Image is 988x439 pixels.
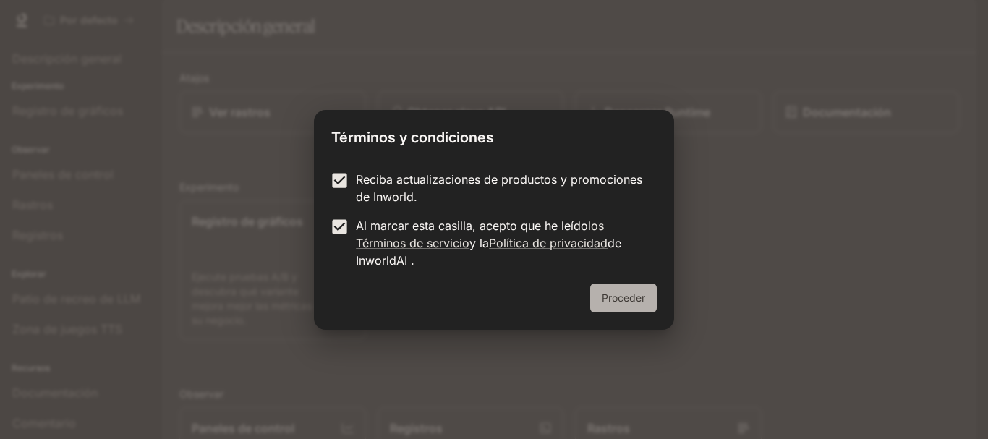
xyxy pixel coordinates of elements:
font: de InworldAI . [356,236,621,268]
font: Proceder [602,291,645,304]
font: Reciba actualizaciones de productos y promociones de Inworld. [356,172,642,204]
font: Al marcar esta casilla, acepto que he leído [356,218,588,233]
a: los Términos de servicio [356,218,604,250]
a: Política de privacidad [489,236,608,250]
font: y la [469,236,489,250]
font: Términos y condiciones [331,129,494,146]
button: Proceder [590,284,657,312]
